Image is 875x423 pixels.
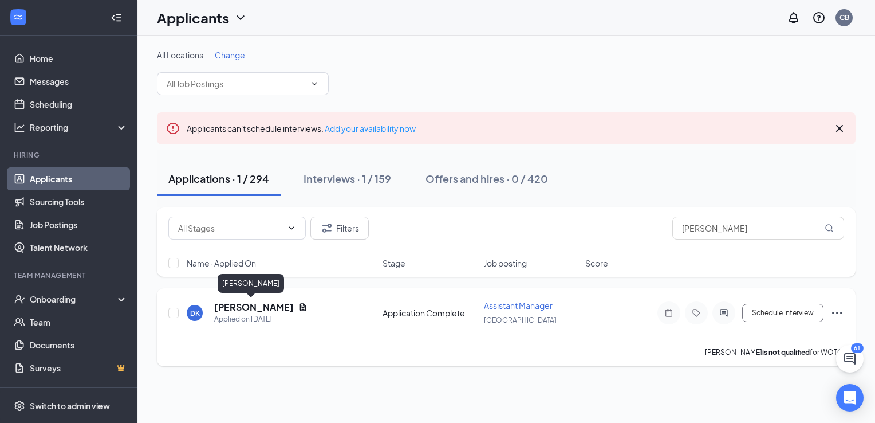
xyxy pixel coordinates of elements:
[30,357,128,379] a: SurveysCrown
[30,236,128,259] a: Talent Network
[717,308,731,318] svg: ActiveChat
[320,221,334,235] svg: Filter
[484,316,557,324] span: [GEOGRAPHIC_DATA]
[325,123,416,134] a: Add your availability now
[14,122,25,133] svg: Analysis
[167,77,305,90] input: All Job Postings
[30,293,118,305] div: Onboarding
[30,122,128,133] div: Reporting
[187,257,256,269] span: Name · Applied On
[833,122,846,135] svg: Cross
[383,307,477,319] div: Application Complete
[30,167,128,190] a: Applicants
[383,257,405,269] span: Stage
[836,345,864,373] button: ChatActive
[14,150,125,160] div: Hiring
[672,217,844,240] input: Search in applications
[585,257,608,269] span: Score
[178,222,282,234] input: All Stages
[30,400,110,412] div: Switch to admin view
[30,93,128,116] a: Scheduling
[30,213,128,236] a: Job Postings
[689,308,703,318] svg: Tag
[14,400,25,412] svg: Settings
[157,50,203,60] span: All Locations
[166,122,180,135] svg: Error
[484,257,527,269] span: Job posting
[310,79,319,88] svg: ChevronDown
[812,11,826,25] svg: QuestionInfo
[705,347,844,357] p: [PERSON_NAME] for WOTC.
[298,303,308,312] svg: Document
[30,190,128,213] a: Sourcing Tools
[157,8,229,28] h1: Applicants
[787,11,801,25] svg: Notifications
[168,171,269,186] div: Applications · 1 / 294
[310,217,369,240] button: Filter Filters
[304,171,391,186] div: Interviews · 1 / 159
[287,224,296,233] svg: ChevronDown
[662,308,676,318] svg: Note
[14,271,125,280] div: Team Management
[215,50,245,60] span: Change
[742,304,823,322] button: Schedule Interview
[30,334,128,357] a: Documents
[218,274,284,293] div: [PERSON_NAME]
[484,300,553,311] span: Assistant Manager
[762,348,810,357] b: is not qualified
[30,47,128,70] a: Home
[190,308,200,318] div: DK
[830,306,844,320] svg: Ellipses
[214,301,294,314] h5: [PERSON_NAME]
[234,11,247,25] svg: ChevronDown
[14,293,25,305] svg: UserCheck
[13,11,24,23] svg: WorkstreamLogo
[30,311,128,334] a: Team
[30,70,128,93] a: Messages
[839,13,849,22] div: CB
[111,12,122,23] svg: Collapse
[825,224,834,233] svg: MagnifyingGlass
[425,171,548,186] div: Offers and hires · 0 / 420
[843,352,857,366] svg: ChatActive
[851,343,864,353] div: 61
[187,123,416,134] span: Applicants can't schedule interviews.
[214,314,308,325] div: Applied on [DATE]
[836,384,864,412] div: Open Intercom Messenger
